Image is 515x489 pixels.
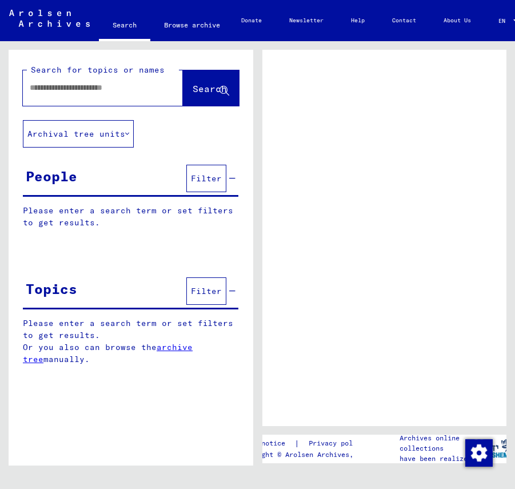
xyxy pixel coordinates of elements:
[99,11,150,41] a: Search
[191,286,222,296] span: Filter
[337,7,378,34] a: Help
[465,439,493,467] img: Change consent
[498,18,511,24] span: EN
[186,165,226,192] button: Filter
[26,166,77,186] div: People
[400,423,476,454] p: The Arolsen Archives online collections
[378,7,430,34] a: Contact
[237,450,378,460] p: Copyright © Arolsen Archives, 2021
[23,317,239,365] p: Please enter a search term or set filters to get results. Or you also can browse the manually.
[430,7,485,34] a: About Us
[227,7,276,34] a: Donate
[276,7,337,34] a: Newsletter
[183,70,239,106] button: Search
[23,205,238,229] p: Please enter a search term or set filters to get results.
[150,11,234,39] a: Browse archive
[237,438,294,450] a: Legal notice
[193,83,227,94] span: Search
[23,342,193,364] a: archive tree
[186,277,226,305] button: Filter
[300,438,378,450] a: Privacy policy
[23,120,134,148] button: Archival tree units
[31,65,165,75] mat-label: Search for topics or names
[9,10,90,27] img: Arolsen_neg.svg
[191,173,222,184] span: Filter
[26,279,77,299] div: Topics
[237,438,378,450] div: |
[400,454,476,474] p: have been realized in partnership with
